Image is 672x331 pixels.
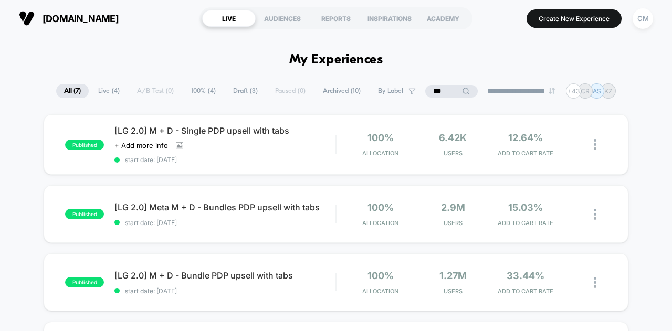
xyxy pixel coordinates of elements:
span: 100% [367,202,394,213]
span: 33.44% [507,270,544,281]
div: LIVE [202,10,256,27]
span: 100% [367,270,394,281]
span: 12.64% [508,132,543,143]
span: Allocation [362,219,398,227]
div: CM [633,8,653,29]
span: published [65,209,104,219]
span: [LG 2.0] Meta M + D - Bundles PDP upsell with tabs [114,202,335,212]
div: INSPIRATIONS [363,10,416,27]
img: end [549,88,555,94]
span: published [65,140,104,150]
span: By Label [378,87,403,95]
div: AUDIENCES [256,10,309,27]
span: 100% ( 4 ) [183,84,224,98]
span: Archived ( 10 ) [315,84,369,98]
div: REPORTS [309,10,363,27]
span: start date: [DATE] [114,287,335,295]
img: close [594,139,596,150]
span: [DOMAIN_NAME] [43,13,119,24]
span: ADD TO CART RATE [492,150,559,157]
span: + Add more info [114,141,168,150]
span: ADD TO CART RATE [492,219,559,227]
img: close [594,209,596,220]
button: CM [629,8,656,29]
span: Allocation [362,150,398,157]
div: ACADEMY [416,10,470,27]
span: 6.42k [439,132,467,143]
span: [LG 2.0] M + D - Single PDP upsell with tabs [114,125,335,136]
span: 15.03% [508,202,543,213]
button: [DOMAIN_NAME] [16,10,122,27]
span: Live ( 4 ) [90,84,128,98]
p: AS [593,87,601,95]
span: [LG 2.0] M + D - Bundle PDP upsell with tabs [114,270,335,281]
span: 1.27M [439,270,467,281]
img: Visually logo [19,10,35,26]
span: Users [419,219,487,227]
span: ADD TO CART RATE [492,287,559,295]
span: published [65,277,104,287]
span: Users [419,150,487,157]
h1: My Experiences [289,52,383,68]
span: 2.9M [441,202,465,213]
span: Users [419,287,487,295]
span: 100% [367,132,394,143]
span: Draft ( 3 ) [225,84,266,98]
span: All ( 7 ) [56,84,89,98]
div: + 43 [566,83,581,99]
button: Create New Experience [527,9,622,28]
span: Allocation [362,287,398,295]
img: close [594,277,596,288]
span: start date: [DATE] [114,156,335,164]
span: start date: [DATE] [114,219,335,227]
p: KZ [604,87,613,95]
p: CR [581,87,590,95]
